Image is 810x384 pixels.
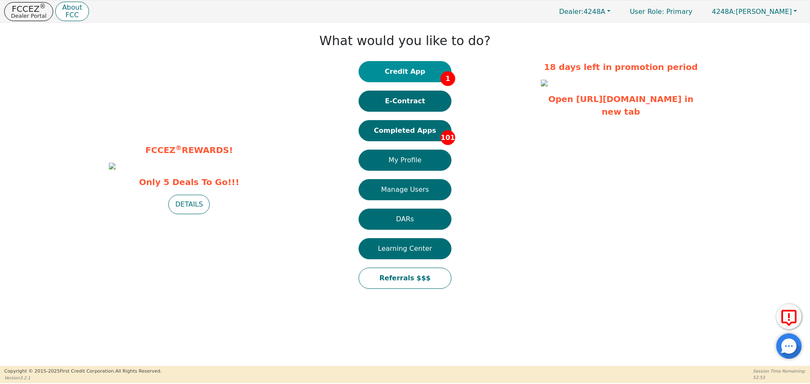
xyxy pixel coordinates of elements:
span: User Role : [630,8,664,16]
button: AboutFCC [55,2,89,21]
button: Referrals $$$ [359,268,451,289]
span: 4248A: [712,8,736,16]
p: FCCEZ REWARDS! [109,144,269,156]
span: 101 [440,130,455,145]
button: My Profile [359,150,451,171]
button: DARs [359,209,451,230]
p: 18 days left in promotion period [541,61,701,73]
h1: What would you like to do? [319,33,491,48]
button: Learning Center [359,238,451,259]
a: User Role: Primary [621,3,701,20]
p: Session Time Remaining: [753,368,806,374]
button: Completed Apps101 [359,120,451,141]
sup: ® [175,144,182,152]
button: Credit App1 [359,61,451,82]
span: Only 5 Deals To Go!!! [109,176,269,188]
img: 2ad67eeb-bcda-4554-83b5-43ebaf6335db [109,163,116,169]
button: Report Error to FCC [776,304,802,329]
button: DETAILS [168,195,210,214]
p: 52:53 [753,374,806,381]
button: Manage Users [359,179,451,200]
p: Dealer Portal [11,13,46,19]
p: Version 3.2.1 [4,375,162,381]
p: Primary [621,3,701,20]
button: E-Contract [359,91,451,112]
sup: ® [40,3,46,10]
p: FCCEZ [11,5,46,13]
span: 1 [440,71,455,86]
span: Dealer: [559,8,583,16]
button: 4248A:[PERSON_NAME] [703,5,806,18]
span: All Rights Reserved. [115,368,162,374]
span: 4248A [559,8,605,16]
span: [PERSON_NAME] [712,8,792,16]
p: FCC [62,12,82,19]
p: About [62,4,82,11]
p: Copyright © 2015- 2025 First Credit Corporation. [4,368,162,375]
button: Dealer:4248A [550,5,619,18]
a: Open [URL][DOMAIN_NAME] in new tab [548,94,694,117]
img: 95f5be80-457a-4729-ba9d-4ee8b4390d6e [541,80,548,86]
button: FCCEZ®Dealer Portal [4,2,53,21]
